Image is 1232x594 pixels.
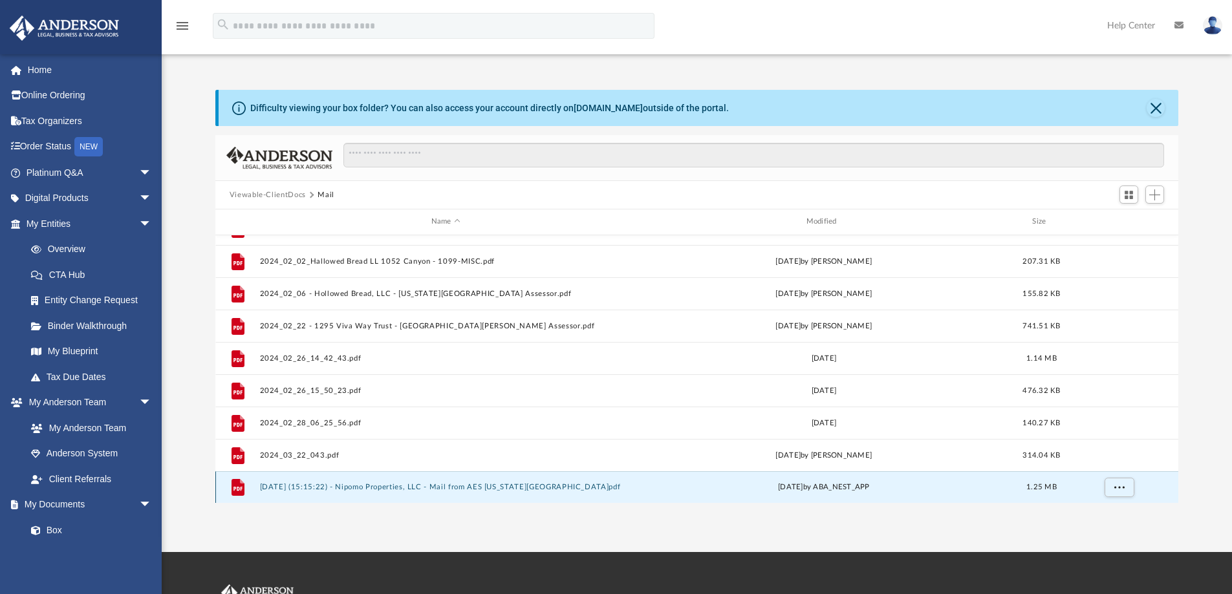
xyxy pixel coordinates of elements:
div: [DATE] [638,417,1010,429]
span: arrow_drop_down [139,211,165,237]
a: My Anderson Teamarrow_drop_down [9,390,165,416]
a: Overview [18,237,171,262]
a: Tax Due Dates [18,364,171,390]
a: My Entitiesarrow_drop_down [9,211,171,237]
span: 155.82 KB [1022,290,1060,297]
a: My Anderson Team [18,415,158,441]
a: CTA Hub [18,262,171,288]
a: Entity Change Request [18,288,171,313]
a: menu [175,25,190,34]
img: User Pic [1203,16,1222,35]
a: [DOMAIN_NAME] [574,103,643,113]
span: arrow_drop_down [139,492,165,518]
a: My Blueprint [18,339,165,365]
button: Switch to Grid View [1119,186,1139,204]
div: grid [215,235,1179,504]
button: 2024_02_26_15_50_23.pdf [259,387,632,395]
button: 2024_02_28_06_25_56.pdf [259,419,632,427]
div: Name [259,216,631,228]
a: Box [18,517,158,543]
a: Meeting Minutes [18,543,165,569]
span: 1.25 MB [1026,483,1057,491]
div: [DATE] [638,352,1010,364]
div: [DATE] [638,385,1010,396]
div: [DATE] by [PERSON_NAME] [638,255,1010,267]
div: [DATE] by [PERSON_NAME] [638,449,1010,461]
span: 1.14 MB [1026,354,1057,361]
button: Mail [318,189,334,201]
button: 2024_02_06 - Hollowed Bread, LLC - [US_STATE][GEOGRAPHIC_DATA] Assessor.pdf [259,290,632,298]
button: 2024_03_22_043.pdf [259,451,632,460]
div: Modified [637,216,1010,228]
span: 140.27 KB [1022,419,1060,426]
button: Close [1147,99,1165,117]
div: id [221,216,254,228]
span: 207.31 KB [1022,257,1060,264]
a: Tax Organizers [9,108,171,134]
span: arrow_drop_down [139,186,165,212]
button: Viewable-ClientDocs [230,189,306,201]
div: [DATE] by [PERSON_NAME] [638,320,1010,332]
a: My Documentsarrow_drop_down [9,492,165,518]
button: 2024_02_26_14_42_43.pdf [259,354,632,363]
img: Anderson Advisors Platinum Portal [6,16,123,41]
i: menu [175,18,190,34]
span: arrow_drop_down [139,160,165,186]
div: Size [1015,216,1067,228]
button: Add [1145,186,1165,204]
div: [DATE] by [PERSON_NAME] [638,288,1010,299]
span: arrow_drop_down [139,390,165,416]
a: Binder Walkthrough [18,313,171,339]
a: Client Referrals [18,466,165,492]
div: NEW [74,137,103,156]
span: 314.04 KB [1022,451,1060,458]
span: 476.32 KB [1022,387,1060,394]
button: 2024_02_22 - 1295 Viva Way Trust - [GEOGRAPHIC_DATA][PERSON_NAME] Assessor.pdf [259,322,632,330]
a: Online Ordering [9,83,171,109]
i: search [216,17,230,32]
div: id [1073,216,1163,228]
a: Anderson System [18,441,165,467]
a: Order StatusNEW [9,134,171,160]
button: 2024_02_02_Hallowed Bread LL 1052 Canyon - 1099-MISC.pdf [259,257,632,266]
div: Difficulty viewing your box folder? You can also access your account directly on outside of the p... [250,101,729,115]
a: Digital Productsarrow_drop_down [9,186,171,211]
a: Home [9,57,171,83]
button: More options [1104,478,1134,497]
span: 741.51 KB [1022,322,1060,329]
a: Platinum Q&Aarrow_drop_down [9,160,171,186]
div: [DATE] by ABA_NEST_APP [638,482,1010,493]
input: Search files and folders [343,143,1164,167]
button: [DATE] (15:15:22) - Nipomo Properties, LLC - Mail from AES [US_STATE][GEOGRAPHIC_DATA]pdf [259,483,632,491]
